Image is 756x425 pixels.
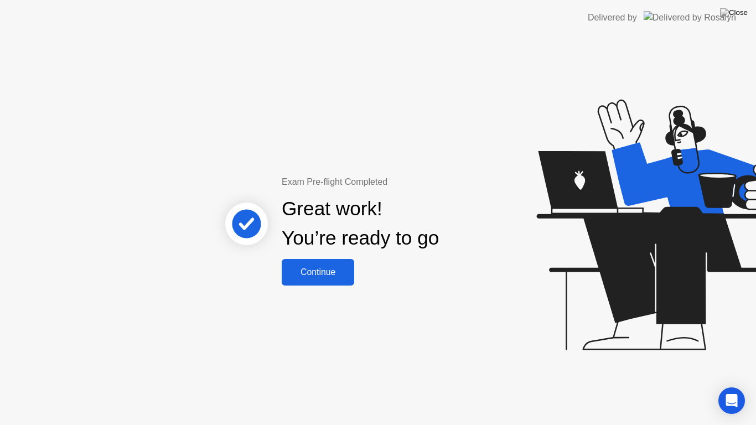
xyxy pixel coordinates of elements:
[285,267,351,277] div: Continue
[720,8,748,17] img: Close
[718,387,745,414] div: Open Intercom Messenger
[644,11,736,24] img: Delivered by Rosalyn
[282,194,439,253] div: Great work! You’re ready to go
[588,11,637,24] div: Delivered by
[282,259,354,286] button: Continue
[282,175,510,189] div: Exam Pre-flight Completed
